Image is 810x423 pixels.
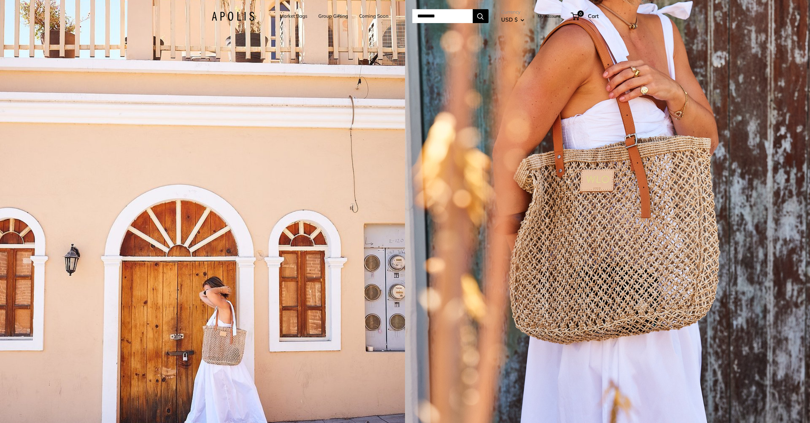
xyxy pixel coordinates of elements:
[501,8,524,16] span: Currency
[577,10,583,17] span: 0
[318,12,348,21] a: Group Gifting
[473,9,489,23] button: Search
[280,12,307,21] a: Market Bags
[501,15,524,25] button: USD $
[571,11,599,21] a: 0 Cart
[538,12,560,20] a: My Account
[212,12,254,21] img: Apolis
[412,9,473,23] input: Search...
[588,13,599,19] span: Cart
[359,12,389,21] a: Coming Soon
[501,16,518,23] span: USD $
